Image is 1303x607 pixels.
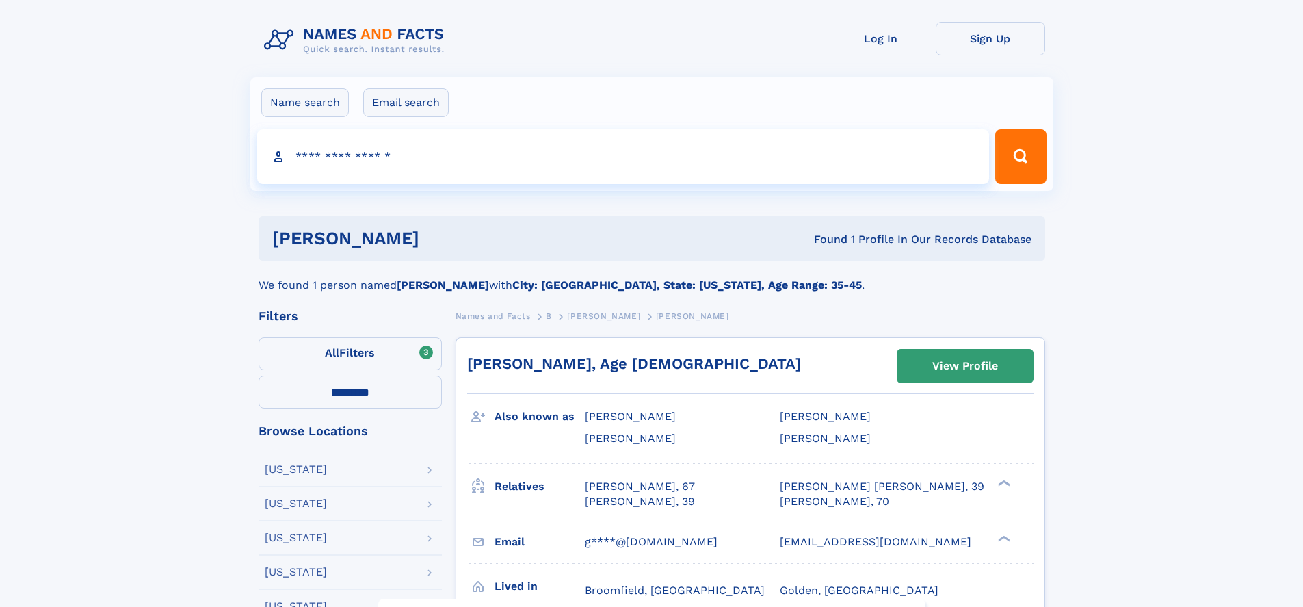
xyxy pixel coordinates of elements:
[495,530,585,554] h3: Email
[616,232,1031,247] div: Found 1 Profile In Our Records Database
[780,432,871,445] span: [PERSON_NAME]
[546,307,552,324] a: B
[363,88,449,117] label: Email search
[495,475,585,498] h3: Relatives
[257,129,990,184] input: search input
[259,261,1045,294] div: We found 1 person named with .
[585,410,676,423] span: [PERSON_NAME]
[495,575,585,598] h3: Lived in
[456,307,531,324] a: Names and Facts
[656,311,729,321] span: [PERSON_NAME]
[780,479,984,494] a: [PERSON_NAME] [PERSON_NAME], 39
[936,22,1045,55] a: Sign Up
[397,279,489,292] b: [PERSON_NAME]
[325,346,339,359] span: All
[585,432,676,445] span: [PERSON_NAME]
[585,494,695,509] a: [PERSON_NAME], 39
[585,584,765,597] span: Broomfield, [GEOGRAPHIC_DATA]
[826,22,936,55] a: Log In
[780,494,889,509] a: [PERSON_NAME], 70
[932,350,998,382] div: View Profile
[259,425,442,437] div: Browse Locations
[567,307,640,324] a: [PERSON_NAME]
[495,405,585,428] h3: Also known as
[265,532,327,543] div: [US_STATE]
[780,584,938,597] span: Golden, [GEOGRAPHIC_DATA]
[259,310,442,322] div: Filters
[585,479,695,494] a: [PERSON_NAME], 67
[259,22,456,59] img: Logo Names and Facts
[780,535,971,548] span: [EMAIL_ADDRESS][DOMAIN_NAME]
[265,498,327,509] div: [US_STATE]
[995,478,1011,487] div: ❯
[259,337,442,370] label: Filters
[567,311,640,321] span: [PERSON_NAME]
[995,129,1046,184] button: Search Button
[265,464,327,475] div: [US_STATE]
[265,567,327,578] div: [US_STATE]
[546,311,552,321] span: B
[512,279,862,292] b: City: [GEOGRAPHIC_DATA], State: [US_STATE], Age Range: 35-45
[780,410,871,423] span: [PERSON_NAME]
[272,230,617,247] h1: [PERSON_NAME]
[995,534,1011,543] div: ❯
[261,88,349,117] label: Name search
[467,355,801,372] a: [PERSON_NAME], Age [DEMOGRAPHIC_DATA]
[897,350,1033,383] a: View Profile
